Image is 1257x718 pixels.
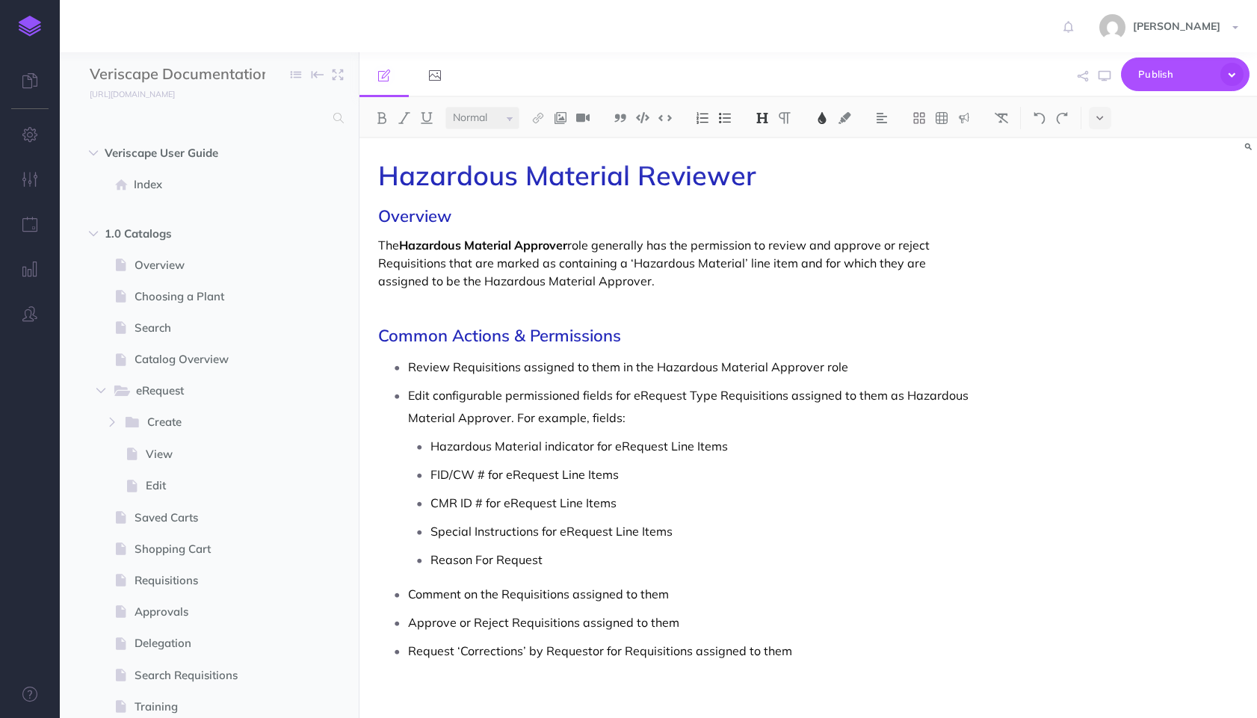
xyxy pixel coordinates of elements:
[995,112,1008,124] img: Clear styles button
[135,666,269,684] span: Search Requisitions
[146,445,269,463] span: View
[90,64,265,86] input: Documentation Name
[1138,63,1213,86] span: Publish
[398,112,411,124] img: Italic button
[554,112,567,124] img: Add image button
[420,112,433,124] img: Underline button
[378,325,621,346] span: Common Actions & Permissions
[778,112,791,124] img: Paragraph button
[430,492,969,514] p: CMR ID # for eRequest Line Items
[378,236,969,290] p: The role generally has the permission to review and approve or reject Requisitions that are marke...
[430,520,969,542] p: Special Instructions for eRequest Line Items
[957,112,971,124] img: Callout dropdown menu button
[135,698,269,716] span: Training
[135,509,269,527] span: Saved Carts
[105,225,250,243] span: 1.0 Catalogs
[1099,14,1125,40] img: 743f3ee6f9f80ed2ad13fd650e81ed88.jpg
[135,540,269,558] span: Shopping Cart
[696,112,709,124] img: Ordered list button
[60,86,190,101] a: [URL][DOMAIN_NAME]
[430,435,969,457] p: Hazardous Material indicator for eRequest Line Items
[935,112,948,124] img: Create table button
[135,634,269,652] span: Delegation
[90,89,175,99] small: [URL][DOMAIN_NAME]
[1033,112,1046,124] img: Undo
[135,288,269,306] span: Choosing a Plant
[576,112,590,124] img: Add video button
[1125,19,1228,33] span: [PERSON_NAME]
[135,603,269,621] span: Approvals
[430,463,969,486] p: FID/CW # for eRequest Line Items
[378,158,756,192] span: Hazardous Material Reviewer
[375,112,389,124] img: Bold button
[636,112,649,123] img: Code block button
[658,112,672,123] img: Inline code button
[838,112,851,124] img: Text background color button
[875,112,889,124] img: Alignment dropdown menu button
[378,205,451,226] span: Overview
[136,382,247,401] span: eRequest
[1121,58,1250,91] button: Publish
[408,384,969,429] p: Edit configurable permissioned fields for eRequest Type Requisitions assigned to them as Hazardou...
[430,548,969,571] p: Reason For Request
[531,112,545,124] img: Link button
[408,640,969,662] p: Request ‘Corrections’ by Requestor for Requisitions assigned to them
[399,238,567,253] strong: Hazardous Material Approver
[614,112,627,124] img: Blockquote button
[134,176,269,194] span: Index
[135,319,269,337] span: Search
[408,583,969,605] p: Comment on the Requisitions assigned to them
[90,105,324,131] input: Search
[105,144,250,162] span: Veriscape User Guide
[756,112,769,124] img: Headings dropdown button
[147,413,247,433] span: Create
[19,16,41,37] img: logo-mark.svg
[135,572,269,589] span: Requisitions
[815,112,829,124] img: Text color button
[1055,112,1069,124] img: Redo
[408,611,969,634] p: Approve or Reject Requisitions assigned to them
[718,112,732,124] img: Unordered list button
[146,477,269,495] span: Edit
[135,350,269,368] span: Catalog Overview
[408,356,969,378] p: Review Requisitions assigned to them in the Hazardous Material Approver role
[135,256,269,274] span: Overview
